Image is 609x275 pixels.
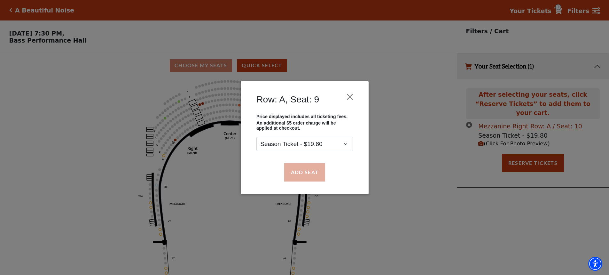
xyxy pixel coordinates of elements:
p: An additional $5 order charge will be applied at checkout. [256,120,353,131]
div: Accessibility Menu [588,257,602,271]
button: Close [344,91,356,103]
button: Add Seat [284,163,325,181]
h4: Row: A, Seat: 9 [256,94,319,105]
p: Price displayed includes all ticketing fees. [256,114,353,119]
